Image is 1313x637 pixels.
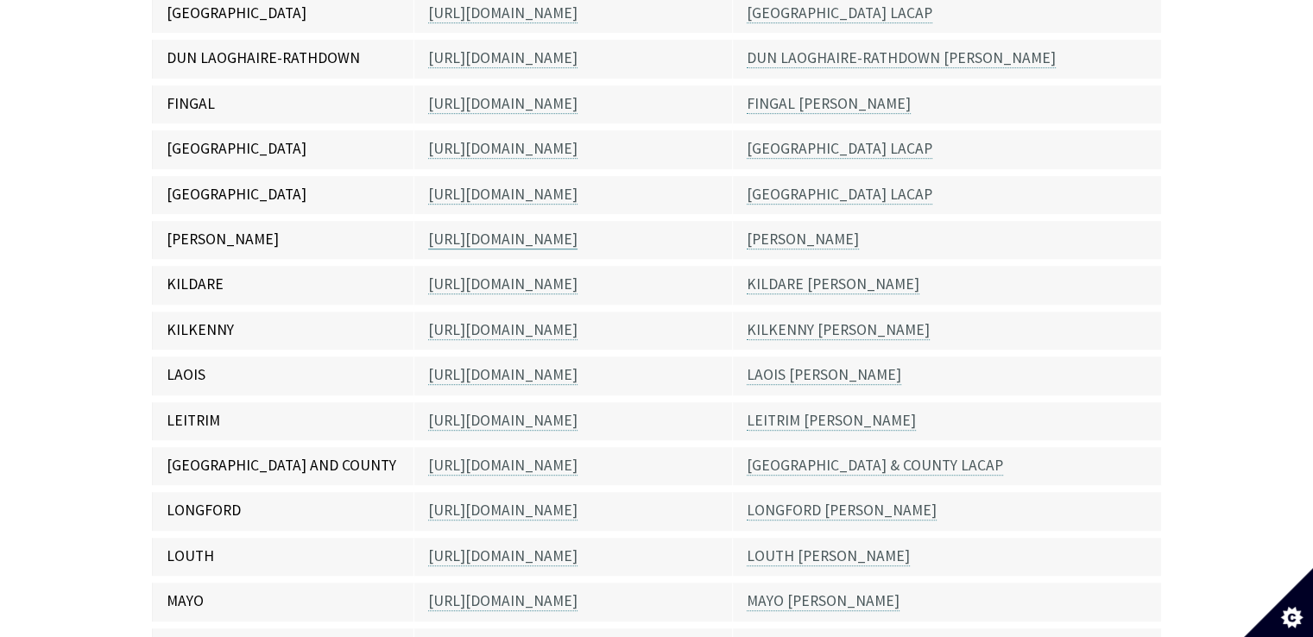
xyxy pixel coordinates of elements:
[428,139,578,159] a: [URL][DOMAIN_NAME]
[428,274,578,294] a: [URL][DOMAIN_NAME]
[152,444,414,489] td: [GEOGRAPHIC_DATA] AND COUNTY
[428,3,578,23] a: [URL][DOMAIN_NAME]
[428,456,578,476] a: [URL][DOMAIN_NAME]
[152,534,414,579] td: LOUTH
[428,546,578,566] a: [URL][DOMAIN_NAME]
[747,320,930,340] a: KILKENNY [PERSON_NAME]
[152,308,414,353] td: KILKENNY
[428,94,578,114] a: [URL][DOMAIN_NAME]
[747,48,1056,68] a: DUN LAOGHAIRE-RATHDOWN [PERSON_NAME]
[152,218,414,262] td: [PERSON_NAME]
[152,127,414,172] td: [GEOGRAPHIC_DATA]
[152,262,414,307] td: KILDARE
[152,399,414,444] td: LEITRIM
[428,411,578,431] a: [URL][DOMAIN_NAME]
[747,501,937,520] a: LONGFORD [PERSON_NAME]
[747,591,900,611] a: MAYO [PERSON_NAME]
[152,36,414,81] td: DUN LAOGHAIRE-RATHDOWN
[747,230,859,249] a: [PERSON_NAME]
[747,185,932,205] a: [GEOGRAPHIC_DATA] LACAP
[747,365,901,385] a: LAOIS [PERSON_NAME]
[1244,568,1313,637] button: Set cookie preferences
[747,94,911,114] a: FINGAL [PERSON_NAME]
[428,320,578,340] a: [URL][DOMAIN_NAME]
[747,456,1003,476] a: [GEOGRAPHIC_DATA] & COUNTY LACAP
[152,173,414,218] td: [GEOGRAPHIC_DATA]
[747,274,919,294] a: KILDARE [PERSON_NAME]
[747,3,932,23] a: [GEOGRAPHIC_DATA] LACAP
[428,501,578,520] a: [URL][DOMAIN_NAME]
[152,353,414,398] td: LAOIS
[152,579,414,624] td: MAYO
[747,411,916,431] a: LEITRIM [PERSON_NAME]
[152,82,414,127] td: FINGAL
[152,489,414,533] td: LONGFORD
[428,591,578,611] a: [URL][DOMAIN_NAME]
[428,230,578,249] a: [URL][DOMAIN_NAME]
[428,185,578,205] a: [URL][DOMAIN_NAME]
[747,139,932,159] a: [GEOGRAPHIC_DATA] LACAP
[747,546,910,566] a: LOUTH [PERSON_NAME]
[428,365,578,385] a: [URL][DOMAIN_NAME]
[428,48,578,68] a: [URL][DOMAIN_NAME]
